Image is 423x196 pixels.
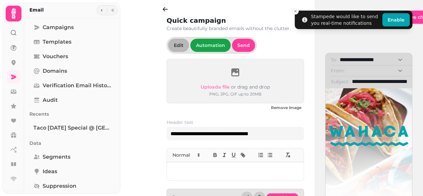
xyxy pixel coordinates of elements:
a: Segments [29,150,115,164]
a: Domains [29,64,115,78]
p: PNG, JPG, GIF up to 20MB [201,91,270,98]
a: Templates [29,35,115,49]
span: Vouchers [43,53,68,60]
img: branding-header [329,94,408,178]
span: Campaigns [43,23,74,31]
a: Campaigns [29,21,115,34]
span: Segments [43,153,70,161]
a: Taco [DATE] Special @ [GEOGRAPHIC_DATA] [29,121,115,135]
label: From: [331,67,345,74]
span: Ideas [43,168,57,176]
p: Data [29,137,115,149]
span: Remove image [271,106,301,110]
span: Upload a file [201,84,230,90]
a: Suppression [29,179,115,193]
span: Edit [174,43,183,48]
a: Verification email history [29,79,115,92]
span: Domains [43,67,67,75]
span: Taco [DATE] Special @ [GEOGRAPHIC_DATA] [33,124,111,132]
div: Stampede would like to send you real-time notifications [311,13,380,26]
button: Enable [382,13,410,26]
label: Header text [167,119,304,126]
label: To: [331,57,337,63]
p: or drag and drop [230,83,270,91]
a: Ideas [29,165,115,178]
h2: Email [29,7,44,13]
button: Edit [168,39,189,52]
a: Audit [29,94,115,107]
span: Templates [43,38,71,46]
h2: Quick campaign [167,16,293,25]
p: Create beautifully branded emails without the clutter. [167,25,304,32]
a: Vouchers [29,50,115,63]
span: Send [237,43,250,48]
button: Remove image [268,104,304,111]
span: Automation [196,43,225,48]
button: Automation [190,39,231,52]
span: Audit [43,96,58,104]
button: Send [232,39,255,52]
span: Suppression [43,182,76,190]
p: Recents [29,108,115,120]
label: Subject: [331,78,349,85]
span: Verification email history [43,82,111,90]
button: Close toast [292,8,299,15]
